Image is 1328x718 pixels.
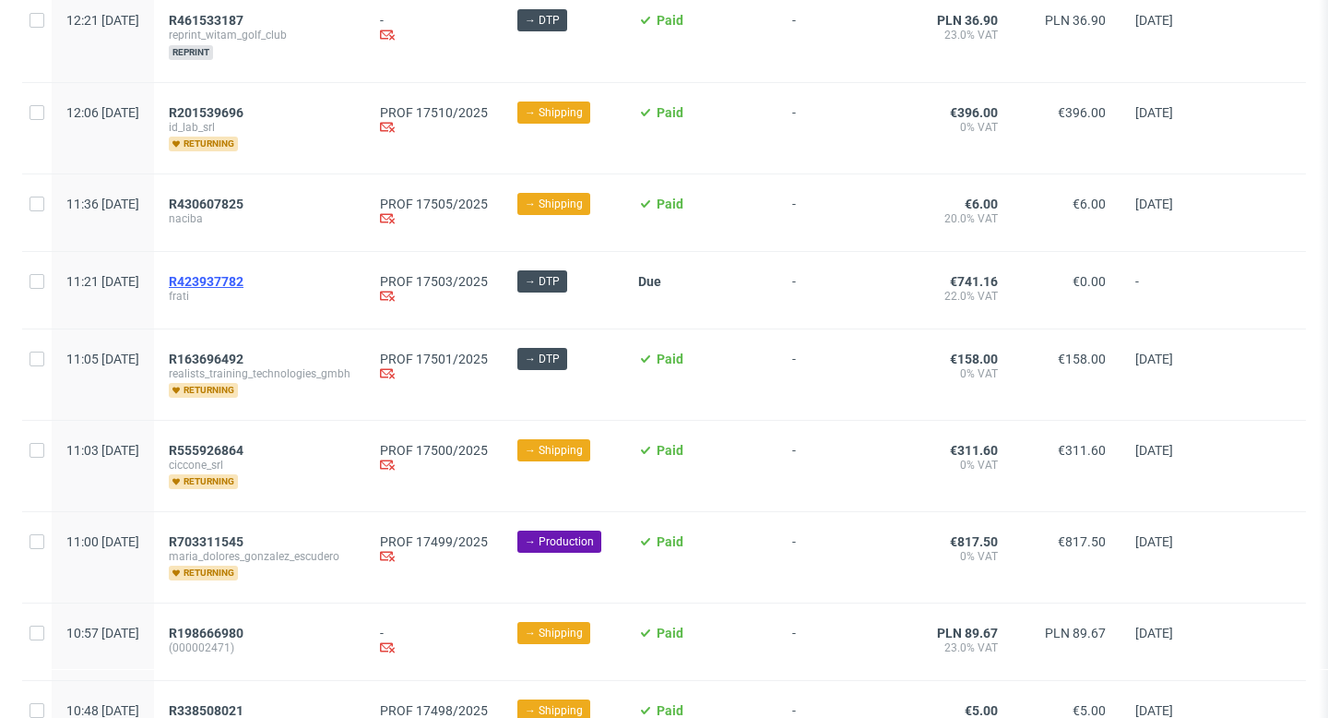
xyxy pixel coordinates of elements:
[1135,13,1173,28] span: [DATE]
[1135,626,1173,640] span: [DATE]
[380,443,488,458] a: PROF 17500/2025
[792,626,883,658] span: -
[169,549,350,564] span: maria_dolores_gonzalez_escudero
[169,626,243,640] span: R198666980
[66,13,139,28] span: 12:21 [DATE]
[169,105,243,120] span: R201539696
[169,443,243,458] span: R555926864
[657,13,683,28] span: Paid
[1135,703,1173,718] span: [DATE]
[792,13,883,60] span: -
[169,13,243,28] span: R461533187
[169,28,350,42] span: reprint_witam_golf_club
[169,566,238,580] span: returning
[657,703,683,718] span: Paid
[965,197,998,211] span: €6.00
[525,12,560,29] span: → DTP
[380,105,488,120] a: PROF 17510/2025
[950,274,998,289] span: €741.16
[169,703,247,718] a: R338508021
[66,105,139,120] span: 12:06 [DATE]
[1045,13,1106,28] span: PLN 36.90
[912,366,998,381] span: 0% VAT
[169,120,350,135] span: id_lab_srl
[657,352,683,366] span: Paid
[380,703,488,718] a: PROF 17498/2025
[1135,197,1173,211] span: [DATE]
[525,273,560,290] span: → DTP
[1045,626,1106,640] span: PLN 89.67
[950,534,998,549] span: €817.50
[169,352,243,366] span: R163696492
[1058,534,1106,549] span: €817.50
[792,274,883,306] span: -
[1073,703,1106,718] span: €5.00
[525,196,583,212] span: → Shipping
[66,443,139,458] span: 11:03 [DATE]
[380,534,488,549] a: PROF 17499/2025
[1073,197,1106,211] span: €6.00
[638,274,661,289] span: Due
[1135,105,1173,120] span: [DATE]
[169,211,350,226] span: naciba
[937,626,998,640] span: PLN 89.67
[66,534,139,549] span: 11:00 [DATE]
[380,626,488,658] div: -
[169,197,247,211] a: R430607825
[937,13,998,28] span: PLN 36.90
[169,274,247,289] a: R423937782
[525,351,560,367] span: → DTP
[169,458,350,473] span: ciccone_srl
[380,274,488,289] a: PROF 17503/2025
[525,625,583,641] span: → Shipping
[380,13,488,45] div: -
[169,137,238,151] span: returning
[912,120,998,135] span: 0% VAT
[792,443,883,489] span: -
[657,197,683,211] span: Paid
[950,352,998,366] span: €158.00
[1135,534,1173,549] span: [DATE]
[169,534,243,549] span: R703311545
[66,352,139,366] span: 11:05 [DATE]
[792,197,883,229] span: -
[912,289,998,304] span: 22.0% VAT
[1135,443,1173,458] span: [DATE]
[169,626,247,640] a: R198666980
[525,442,583,459] span: → Shipping
[169,197,243,211] span: R430607825
[657,105,683,120] span: Paid
[792,352,883,398] span: -
[525,104,583,121] span: → Shipping
[1058,443,1106,458] span: €311.60
[169,366,350,381] span: realists_training_technologies_gmbh
[525,533,594,550] span: → Production
[169,534,247,549] a: R703311545
[169,443,247,458] a: R555926864
[912,28,998,42] span: 23.0% VAT
[1058,352,1106,366] span: €158.00
[169,274,243,289] span: R423937782
[169,703,243,718] span: R338508021
[380,197,488,211] a: PROF 17505/2025
[169,640,350,655] span: (000002471)
[1058,105,1106,120] span: €396.00
[380,352,488,366] a: PROF 17501/2025
[169,289,350,304] span: frati
[169,45,213,60] span: reprint
[169,474,238,489] span: returning
[965,703,998,718] span: €5.00
[169,13,247,28] a: R461533187
[66,274,139,289] span: 11:21 [DATE]
[657,626,683,640] span: Paid
[169,383,238,398] span: returning
[66,703,139,718] span: 10:48 [DATE]
[1073,274,1106,289] span: €0.00
[169,352,247,366] a: R163696492
[950,443,998,458] span: €311.60
[950,105,998,120] span: €396.00
[169,105,247,120] a: R201539696
[657,443,683,458] span: Paid
[792,534,883,580] span: -
[912,211,998,226] span: 20.0% VAT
